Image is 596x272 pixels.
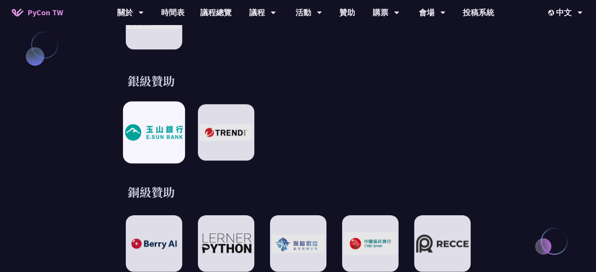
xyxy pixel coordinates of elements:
[344,232,397,255] img: CTBC Bank
[200,232,252,254] img: LernerPython
[128,236,180,251] img: Berry AI
[128,73,469,88] h3: 銀級贊助
[200,124,252,141] img: 趨勢科技 Trend Micro
[548,10,556,16] img: Locale Icon
[272,234,324,253] img: 深智數位
[27,7,63,18] span: PyCon TW
[416,234,469,252] img: Recce | join us
[4,3,71,22] a: PyCon TW
[12,9,24,16] img: Home icon of PyCon TW 2025
[128,184,469,200] h3: 銅級贊助
[125,124,183,141] img: E.SUN Commercial Bank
